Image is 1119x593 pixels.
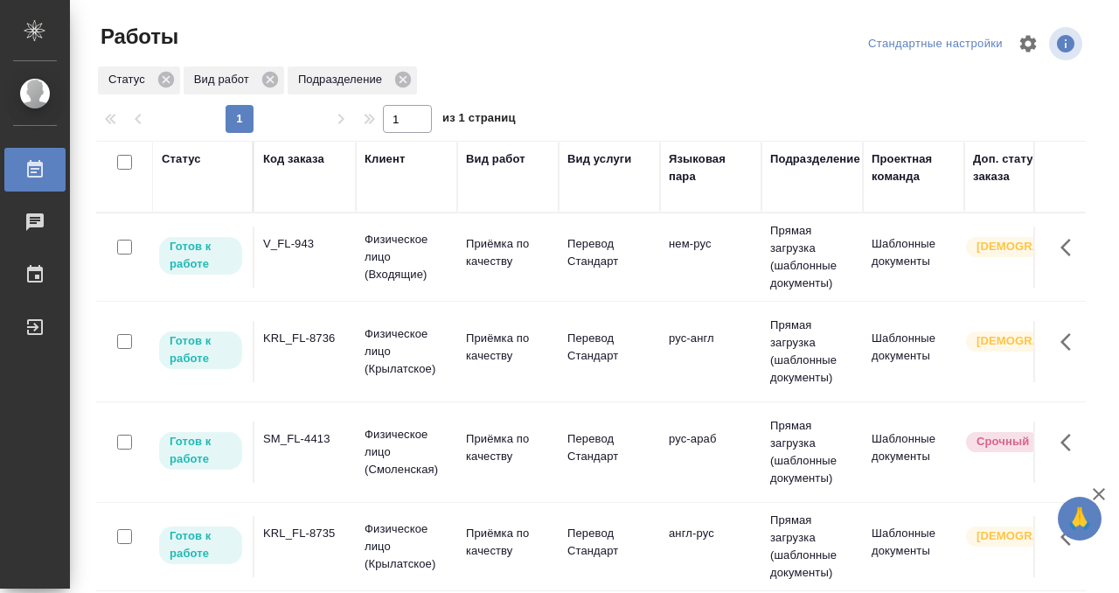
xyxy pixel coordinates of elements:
p: Срочный [977,433,1029,450]
p: Статус [108,71,151,88]
p: Готов к работе [170,238,232,273]
div: SM_FL-4413 [263,430,347,448]
div: Статус [98,66,180,94]
span: из 1 страниц [442,108,516,133]
p: Физическое лицо (Смоленская) [365,426,448,478]
div: Вид работ [466,150,525,168]
td: Шаблонные документы [863,516,964,577]
td: Прямая загрузка (шаблонные документы) [761,408,863,496]
p: Приёмка по качеству [466,330,550,365]
p: Вид работ [194,71,255,88]
span: 🙏 [1065,500,1095,537]
div: Исполнитель может приступить к работе [157,330,244,371]
div: Вид услуги [567,150,632,168]
p: [DEMOGRAPHIC_DATA] [977,332,1064,350]
p: [DEMOGRAPHIC_DATA] [977,527,1064,545]
div: Доп. статус заказа [973,150,1065,185]
span: Настроить таблицу [1007,23,1049,65]
td: Шаблонные документы [863,227,964,288]
p: Подразделение [298,71,388,88]
td: Шаблонные документы [863,321,964,382]
p: Готов к работе [170,433,232,468]
td: Прямая загрузка (шаблонные документы) [761,503,863,590]
button: Здесь прячутся важные кнопки [1050,422,1092,464]
div: Исполнитель может приступить к работе [157,235,244,276]
p: Перевод Стандарт [567,525,651,560]
div: Проектная команда [872,150,956,185]
p: Приёмка по качеству [466,430,550,465]
p: Приёмка по качеству [466,525,550,560]
div: Исполнитель может приступить к работе [157,430,244,471]
p: Перевод Стандарт [567,330,651,365]
div: Языковая пара [669,150,753,185]
div: Подразделение [288,66,417,94]
td: нем-рус [660,227,761,288]
div: KRL_FL-8735 [263,525,347,542]
div: Вид работ [184,66,284,94]
p: Физическое лицо (Крылатское) [365,325,448,378]
p: [DEMOGRAPHIC_DATA] [977,238,1064,255]
td: Прямая загрузка (шаблонные документы) [761,308,863,395]
td: рус-англ [660,321,761,382]
button: Здесь прячутся важные кнопки [1050,227,1092,269]
div: Исполнитель может приступить к работе [157,525,244,566]
p: Физическое лицо (Крылатское) [365,520,448,573]
p: Перевод Стандарт [567,430,651,465]
td: англ-рус [660,516,761,577]
span: Посмотреть информацию [1049,27,1086,60]
p: Физическое лицо (Входящие) [365,231,448,283]
td: Шаблонные документы [863,422,964,483]
button: Здесь прячутся важные кнопки [1050,321,1092,363]
div: V_FL-943 [263,235,347,253]
div: Подразделение [770,150,860,168]
div: KRL_FL-8736 [263,330,347,347]
span: Работы [96,23,178,51]
td: Прямая загрузка (шаблонные документы) [761,213,863,301]
div: Код заказа [263,150,324,168]
button: Здесь прячутся важные кнопки [1050,516,1092,558]
p: Перевод Стандарт [567,235,651,270]
td: рус-араб [660,422,761,483]
p: Готов к работе [170,332,232,367]
button: 🙏 [1058,497,1102,541]
div: Клиент [365,150,405,168]
div: split button [864,31,1007,58]
p: Готов к работе [170,527,232,562]
div: Статус [162,150,201,168]
p: Приёмка по качеству [466,235,550,270]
